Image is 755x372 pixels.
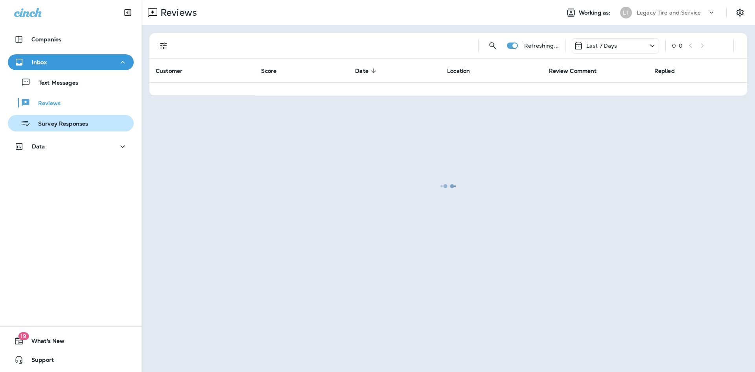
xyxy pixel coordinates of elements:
[8,115,134,131] button: Survey Responses
[8,31,134,47] button: Companies
[8,54,134,70] button: Inbox
[30,100,61,107] p: Reviews
[8,352,134,368] button: Support
[8,139,134,154] button: Data
[24,357,54,366] span: Support
[8,94,134,111] button: Reviews
[31,80,78,87] p: Text Messages
[18,332,29,340] span: 19
[31,36,61,43] p: Companies
[8,333,134,349] button: 19What's New
[30,120,88,128] p: Survey Responses
[32,143,45,150] p: Data
[24,338,64,347] span: What's New
[32,59,47,65] p: Inbox
[117,5,139,20] button: Collapse Sidebar
[8,74,134,91] button: Text Messages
